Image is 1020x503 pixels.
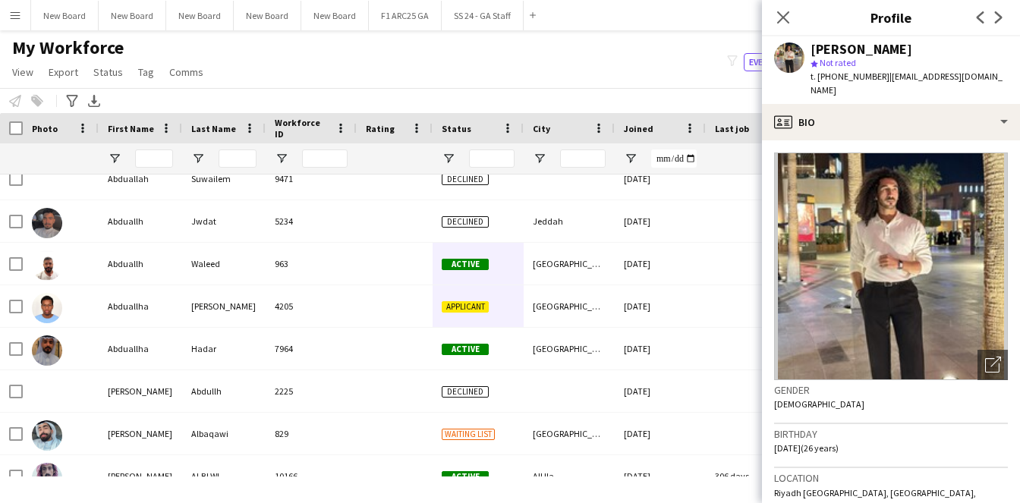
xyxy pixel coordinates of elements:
div: Jeddah [524,200,615,242]
span: Active [442,344,489,355]
span: Declined [442,386,489,398]
span: [DATE] (26 years) [774,442,839,454]
button: Open Filter Menu [191,152,205,165]
span: City [533,123,550,134]
h3: Birthday [774,427,1008,441]
div: Suwailem [182,158,266,200]
div: [DATE] [615,243,706,285]
div: Abduallha [99,328,182,369]
div: [PERSON_NAME] [99,370,182,412]
span: Declined [442,174,489,185]
div: 7964 [266,328,357,369]
div: 5234 [266,200,357,242]
a: Status [87,62,129,82]
a: Export [42,62,84,82]
span: Joined [624,123,653,134]
span: Status [442,123,471,134]
div: [GEOGRAPHIC_DATA] [524,285,615,327]
span: Declined [442,216,489,228]
app-action-btn: Export XLSX [85,92,103,110]
a: View [6,62,39,82]
div: Abduallh [99,243,182,285]
h3: Location [774,471,1008,485]
div: [DATE] [615,328,706,369]
div: Waleed [182,243,266,285]
span: Last Name [191,123,236,134]
div: [GEOGRAPHIC_DATA] [524,243,615,285]
button: New Board [234,1,301,30]
span: My Workforce [12,36,124,59]
span: Waiting list [442,429,495,440]
input: Status Filter Input [469,149,515,168]
input: First Name Filter Input [135,149,173,168]
button: New Board [166,1,234,30]
div: [PERSON_NAME] [811,42,912,56]
img: Abduallha Ali [32,293,62,323]
div: [DATE] [615,158,706,200]
app-action-btn: Advanced filters [63,92,81,110]
div: [PERSON_NAME] [99,455,182,497]
button: New Board [31,1,99,30]
img: Crew avatar or photo [774,152,1008,380]
h3: Profile [762,8,1020,27]
div: Abduallha [99,285,182,327]
span: Last job [715,123,749,134]
input: Last Name Filter Input [219,149,257,168]
img: ABDUALRAHMAN ALBLWI [32,463,62,493]
button: New Board [301,1,369,30]
h3: Gender [774,383,1008,397]
button: Open Filter Menu [108,152,121,165]
input: City Filter Input [560,149,606,168]
button: Everyone8,561 [744,53,820,71]
span: Photo [32,123,58,134]
div: 306 days [706,455,797,497]
span: Comms [169,65,203,79]
button: Open Filter Menu [275,152,288,165]
div: 829 [266,413,357,454]
a: Tag [132,62,160,82]
img: Abduallh Jwdat [32,208,62,238]
button: Open Filter Menu [533,152,546,165]
div: Abdullh [182,370,266,412]
span: Applicant [442,301,489,313]
div: [DATE] [615,413,706,454]
span: Tag [138,65,154,79]
button: Open Filter Menu [624,152,637,165]
div: Jwdat [182,200,266,242]
a: Comms [163,62,209,82]
div: [DATE] [615,370,706,412]
span: Active [442,259,489,270]
div: Hadar [182,328,266,369]
div: Abduallh [99,200,182,242]
div: Open photos pop-in [977,350,1008,380]
span: | [EMAIL_ADDRESS][DOMAIN_NAME] [811,71,1003,96]
span: Not rated [820,57,856,68]
button: F1 ARC25 GA [369,1,442,30]
div: ALBLWI [182,455,266,497]
span: Status [93,65,123,79]
div: [PERSON_NAME] [182,285,266,327]
div: [DATE] [615,200,706,242]
div: 10166 [266,455,357,497]
div: 4205 [266,285,357,327]
div: [PERSON_NAME] [99,413,182,454]
button: SS 24 - GA Staff [442,1,524,30]
input: Joined Filter Input [651,149,697,168]
button: Open Filter Menu [442,152,455,165]
div: Abduallah [99,158,182,200]
span: View [12,65,33,79]
div: [GEOGRAPHIC_DATA] [524,328,615,369]
div: Bio [762,104,1020,140]
input: Workforce ID Filter Input [302,149,348,168]
div: Albaqawi [182,413,266,454]
span: Workforce ID [275,117,329,140]
div: 963 [266,243,357,285]
span: t. [PHONE_NUMBER] [811,71,889,82]
div: [DATE] [615,285,706,327]
img: Abduallh Waleed [32,250,62,281]
span: First Name [108,123,154,134]
button: New Board [99,1,166,30]
span: [DEMOGRAPHIC_DATA] [774,398,864,410]
span: Active [442,471,489,483]
span: Rating [366,123,395,134]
